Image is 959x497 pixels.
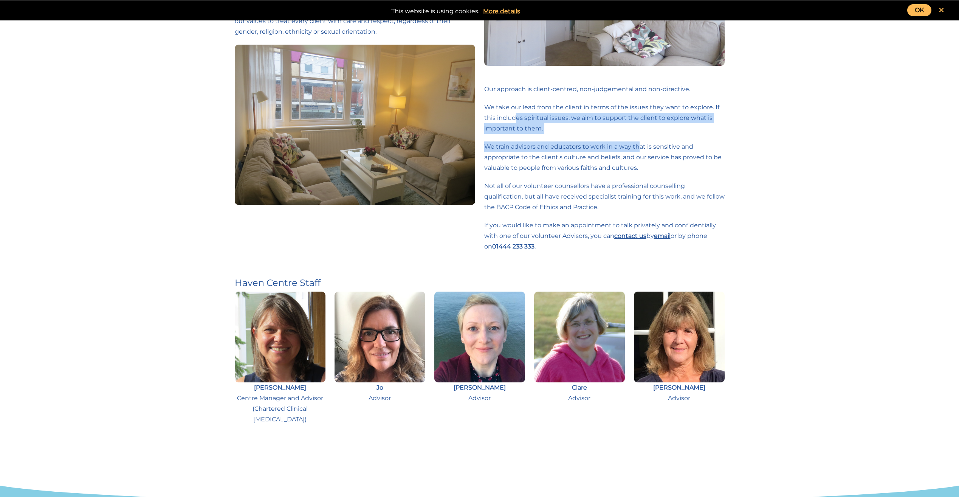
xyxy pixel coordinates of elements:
[376,384,383,391] strong: Jo
[235,45,475,205] img: The Haven's counselling room
[534,292,625,382] img: Clare - The Haven Centre Advisor
[492,243,534,250] a: 01444 233 333
[654,232,671,239] a: email
[235,292,325,382] img: Caroline - The Haven Centre Manager
[254,384,306,391] strong: [PERSON_NAME]
[484,102,725,134] p: We take our lead from the client in terms of the issues they want to explore. If this includes sp...
[634,292,725,382] img: Clare - The Haven Centre Advisor
[235,278,725,289] h3: Haven Centre Staff
[335,292,425,382] img: Jo - The Haven Centre Advisor
[534,382,625,404] p: Advisor
[235,382,325,425] p: Centre Manager and Advisor (Chartered Clinical [MEDICAL_DATA])
[653,384,705,391] strong: [PERSON_NAME]
[484,181,725,213] p: Not all of our volunteer counsellors have a professional counselling qualification, but all have ...
[454,384,506,391] strong: [PERSON_NAME]
[484,84,725,95] p: Our approach is client-centred, non-judgemental and non-directive.
[907,4,931,16] a: OK
[634,382,725,404] p: Advisor
[434,382,525,404] p: Advisor
[614,232,646,239] a: contact us
[8,4,951,17] div: This website is using cookies.
[479,6,524,17] a: More details
[335,382,425,404] p: Advisor
[484,220,725,252] p: If you would like to make an appointment to talk privately and confidentially with one of our vol...
[572,384,587,391] strong: Clare
[434,292,525,382] img: Kate - The Haven Centre Advisor
[484,141,725,173] p: We train advisors and educators to work in a way that is sensitive and appropriate to the client'...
